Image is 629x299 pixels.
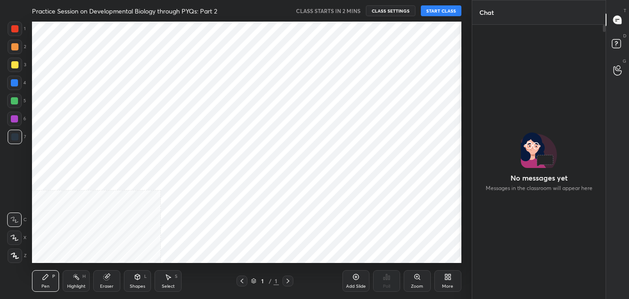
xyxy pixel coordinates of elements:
[269,278,272,284] div: /
[144,274,147,279] div: L
[7,94,26,108] div: 5
[8,249,27,263] div: Z
[472,0,501,24] p: Chat
[67,284,86,289] div: Highlight
[52,274,55,279] div: P
[366,5,415,16] button: CLASS SETTINGS
[175,274,178,279] div: S
[411,284,423,289] div: Zoom
[7,76,26,90] div: 4
[421,5,461,16] button: START CLASS
[8,130,26,144] div: 7
[8,40,26,54] div: 2
[8,22,26,36] div: 1
[7,231,27,245] div: X
[624,7,626,14] p: T
[8,58,26,72] div: 3
[32,7,217,15] h4: Practice Session on Developmental Biology through PYQs: Part 2
[296,7,360,15] h5: CLASS STARTS IN 2 MINS
[623,58,626,64] p: G
[346,284,366,289] div: Add Slide
[623,32,626,39] p: D
[258,278,267,284] div: 1
[162,284,175,289] div: Select
[442,284,453,289] div: More
[100,284,114,289] div: Eraser
[273,277,279,285] div: 1
[7,112,26,126] div: 6
[130,284,145,289] div: Shapes
[7,213,27,227] div: C
[82,274,86,279] div: H
[41,284,50,289] div: Pen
